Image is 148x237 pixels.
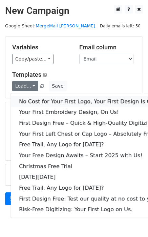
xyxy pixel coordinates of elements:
[5,192,27,205] a: Send
[12,71,41,78] a: Templates
[36,23,95,28] a: MergeMail [PERSON_NAME]
[5,5,143,17] h2: New Campaign
[98,23,143,28] a: Daily emails left: 50
[12,54,54,64] a: Copy/paste...
[114,205,148,237] iframe: Chat Widget
[12,81,38,91] a: Load...
[49,81,66,91] button: Save
[98,22,143,30] span: Daily emails left: 50
[12,44,69,51] h5: Variables
[79,44,136,51] h5: Email column
[5,23,95,28] small: Google Sheet:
